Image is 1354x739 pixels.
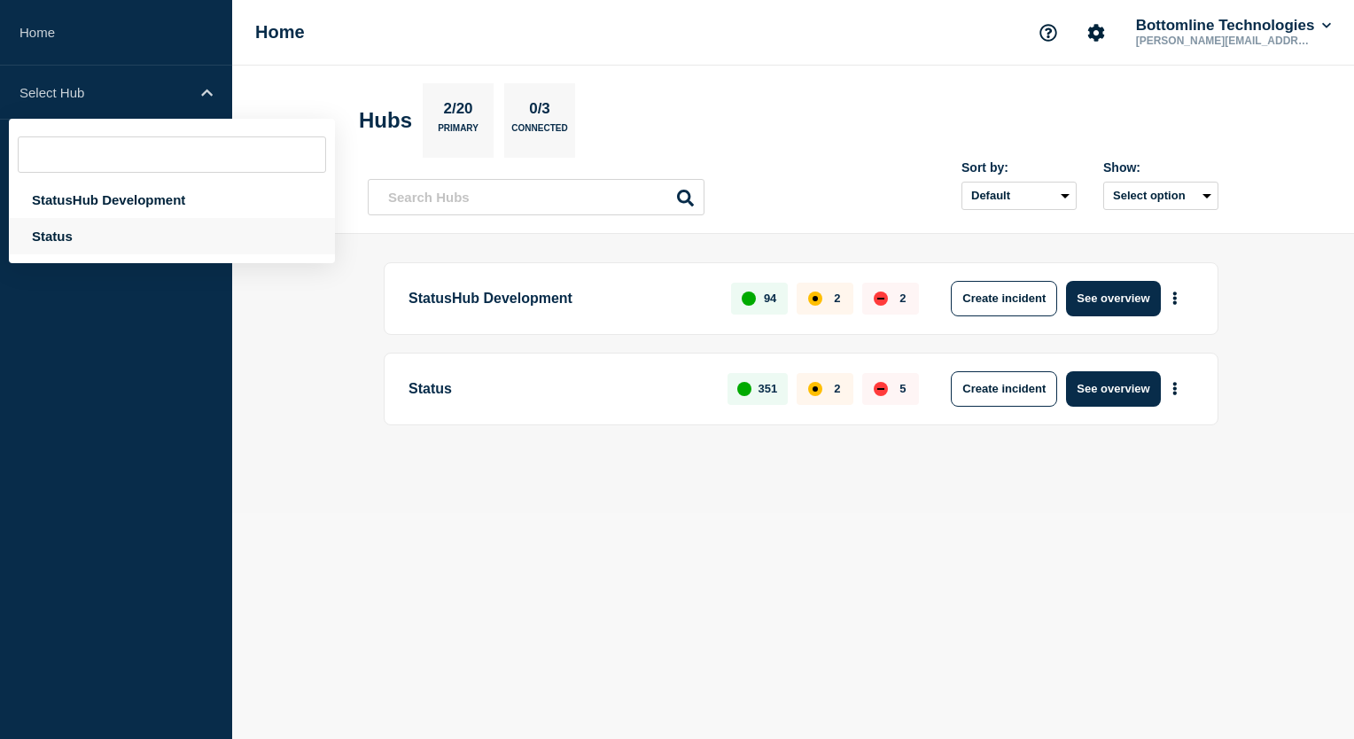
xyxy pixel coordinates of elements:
[961,160,1077,175] div: Sort by:
[834,292,840,305] p: 2
[899,382,906,395] p: 5
[1066,281,1160,316] button: See overview
[19,85,190,100] p: Select Hub
[874,292,888,306] div: down
[511,123,567,142] p: Connected
[808,292,822,306] div: affected
[368,179,704,215] input: Search Hubs
[742,292,756,306] div: up
[808,382,822,396] div: affected
[409,281,711,316] p: StatusHub Development
[951,371,1057,407] button: Create incident
[437,100,479,123] p: 2/20
[409,371,707,407] p: Status
[737,382,751,396] div: up
[874,382,888,396] div: down
[438,123,479,142] p: Primary
[1163,282,1187,315] button: More actions
[759,382,778,395] p: 351
[359,108,412,133] h2: Hubs
[961,182,1077,210] select: Sort by
[1066,371,1160,407] button: See overview
[764,292,776,305] p: 94
[1163,372,1187,405] button: More actions
[1103,160,1218,175] div: Show:
[899,292,906,305] p: 2
[523,100,557,123] p: 0/3
[1078,14,1115,51] button: Account settings
[1103,182,1218,210] button: Select option
[951,281,1057,316] button: Create incident
[1030,14,1067,51] button: Support
[9,218,335,254] div: Status
[1132,17,1335,35] button: Bottomline Technologies
[1132,35,1317,47] p: [PERSON_NAME][EMAIL_ADDRESS][PERSON_NAME][DOMAIN_NAME]
[255,22,305,43] h1: Home
[9,182,335,218] div: StatusHub Development
[834,382,840,395] p: 2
